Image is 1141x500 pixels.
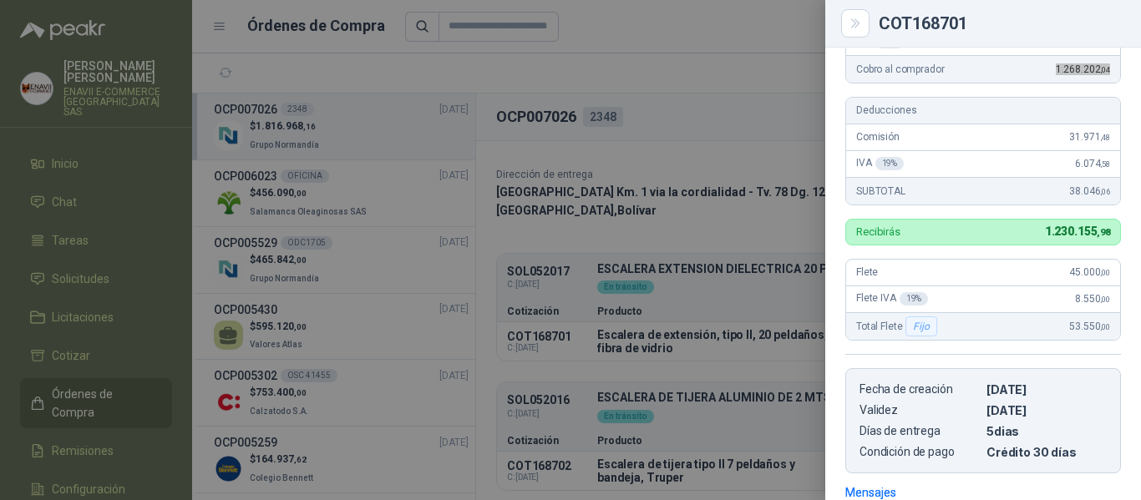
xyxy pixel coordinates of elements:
[1069,266,1110,278] span: 45.000
[900,292,929,306] div: 19 %
[1056,63,1110,75] span: 1.268.202
[986,445,1107,459] p: Crédito 30 días
[1100,187,1110,196] span: ,06
[860,445,980,459] p: Condición de pago
[1100,133,1110,142] span: ,48
[986,424,1107,438] p: 5 dias
[860,403,980,417] p: Validez
[856,63,944,75] span: Cobro al comprador
[1100,268,1110,277] span: ,00
[856,131,900,143] span: Comisión
[1100,65,1110,74] span: ,04
[1100,159,1110,169] span: ,58
[1075,158,1110,169] span: 6.074
[860,382,980,396] p: Fecha de creación
[856,292,928,306] span: Flete IVA
[1100,295,1110,304] span: ,00
[986,403,1107,417] p: [DATE]
[1097,227,1110,238] span: ,98
[879,15,1121,32] div: COT168701
[856,266,878,278] span: Flete
[1069,185,1110,197] span: 38.046
[1045,225,1110,238] span: 1.230.155
[986,382,1107,396] p: [DATE]
[1069,131,1110,143] span: 31.971
[856,185,905,197] span: SUBTOTAL
[1100,322,1110,331] span: ,00
[856,157,904,170] span: IVA
[1075,293,1110,305] span: 8.550
[860,424,980,438] p: Días de entrega
[845,13,865,33] button: Close
[856,226,900,237] p: Recibirás
[905,316,936,336] div: Fijo
[856,316,941,336] span: Total Flete
[1069,321,1110,332] span: 53.550
[856,104,916,116] span: Deducciones
[875,157,905,170] div: 19 %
